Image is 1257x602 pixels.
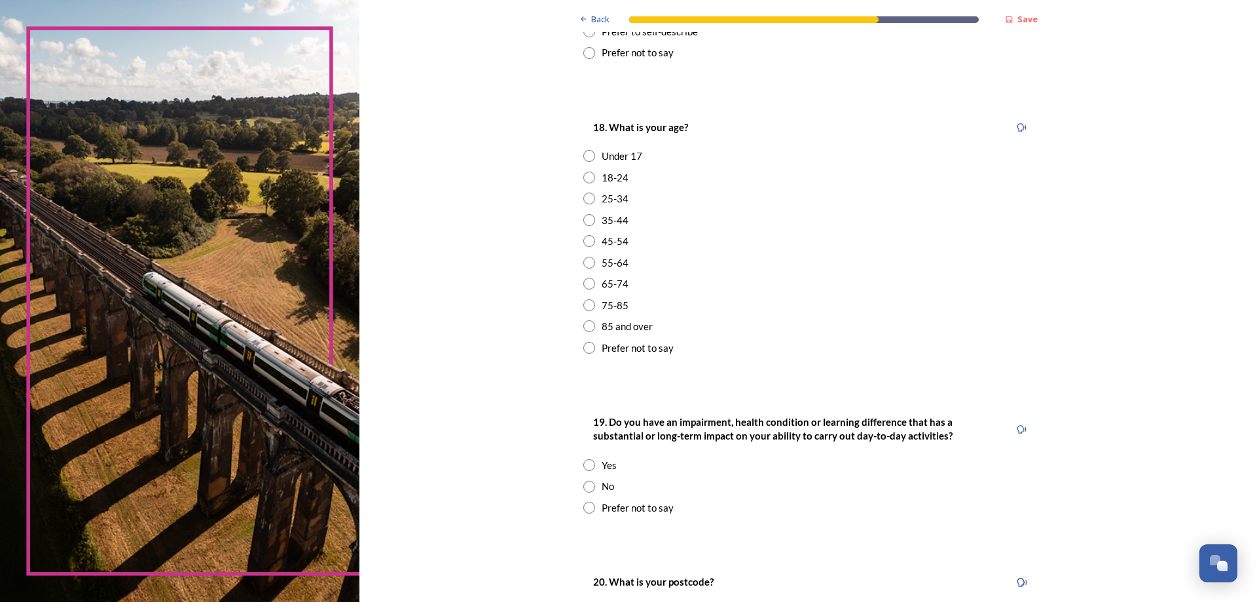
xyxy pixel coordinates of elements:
strong: 19. Do you have an impairment, health condition or learning difference that has a substantial or ... [593,416,955,442]
strong: 18. What is your age? [593,121,688,133]
div: Prefer not to say [602,500,674,516]
div: No [602,479,614,494]
div: 25-34 [602,191,628,206]
div: 45-54 [602,234,628,249]
div: 75-85 [602,298,628,313]
div: 55-64 [602,255,628,271]
span: Back [591,13,610,26]
div: Under 17 [602,149,642,164]
strong: Save [1017,13,1038,25]
div: 35-44 [602,213,628,228]
div: Prefer not to say [602,341,674,356]
div: 65-74 [602,276,628,292]
div: Prefer not to say [602,45,674,60]
strong: 20. What is your postcode? [593,576,714,588]
div: 85 and over [602,319,653,334]
button: Open Chat [1199,544,1237,582]
div: 18-24 [602,170,628,185]
div: Yes [602,458,617,473]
